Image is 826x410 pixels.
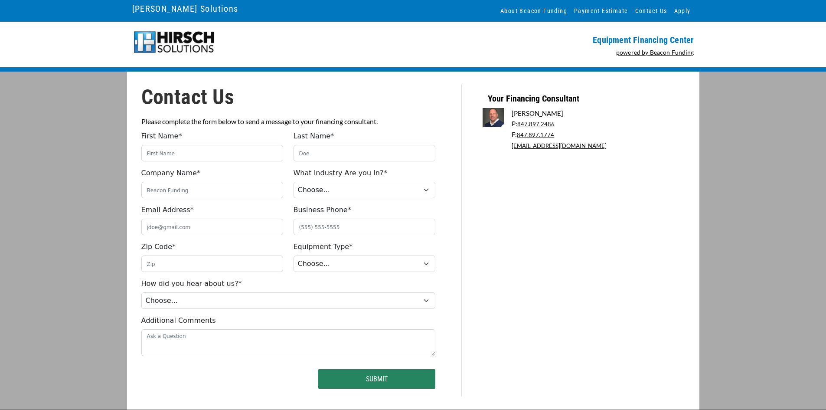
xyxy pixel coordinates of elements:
input: First Name [141,145,283,161]
label: What Industry Are you In?* [294,168,387,178]
p: Your Financing Consultant [483,85,705,104]
input: Beacon Funding [141,182,283,198]
input: Doe [294,145,435,161]
label: Email Address* [141,205,194,215]
input: (555) 555-5555 [294,219,435,235]
input: jdoe@gmail.com [141,219,283,235]
a: [PERSON_NAME] Solutions [132,1,238,16]
a: 847.897.2486 [517,121,555,128]
p: F: [512,129,681,140]
label: Zip Code* [141,242,176,252]
p: Please complete the form below to send a message to your financing consultant. [141,116,435,127]
label: Additional Comments [141,315,216,326]
p: P: [512,118,681,129]
a: powered by Beacon Funding [616,49,694,56]
p: [PERSON_NAME] [512,108,681,118]
p: Equipment Financing Center [418,35,694,45]
h1: Contact Us [141,85,435,110]
label: How did you hear about us?* [141,279,242,289]
label: First Name* [141,131,182,141]
iframe: reCAPTCHA [141,363,253,391]
img: Hirsch-logo-55px.png [132,30,216,54]
a: 847.897.1774 [517,131,554,138]
a: [EMAIL_ADDRESS][DOMAIN_NAME] [512,142,607,149]
label: Business Phone* [294,205,351,215]
label: Equipment Type* [294,242,353,252]
label: Last Name* [294,131,334,141]
button: Submit [318,369,435,389]
label: Company Name* [141,168,200,178]
input: Zip [141,256,283,272]
img: JWesolowski.jpg [483,108,504,127]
